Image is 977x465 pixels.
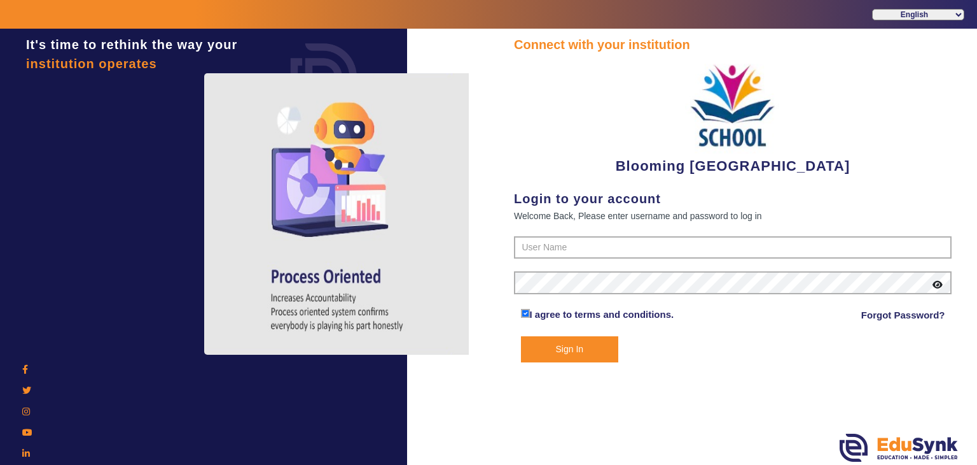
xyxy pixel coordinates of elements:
div: Login to your account [514,189,952,208]
a: I agree to terms and conditions. [530,309,674,320]
span: institution operates [26,57,157,71]
div: Connect with your institution [514,35,952,54]
div: Welcome Back, Please enter username and password to log in [514,208,952,224]
button: Sign In [521,336,619,362]
span: It's time to rethink the way your [26,38,237,52]
img: edusynk.png [840,434,958,462]
div: Blooming [GEOGRAPHIC_DATA] [514,54,952,176]
img: login4.png [204,73,471,355]
img: 3e5c6726-73d6-4ac3-b917-621554bbe9c3 [685,54,780,155]
a: Forgot Password? [861,308,945,323]
input: User Name [514,236,952,259]
img: login.png [276,29,371,124]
